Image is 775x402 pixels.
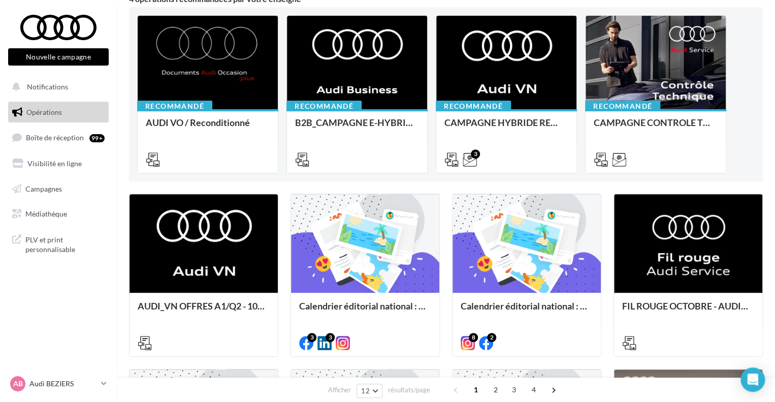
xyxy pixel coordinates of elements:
span: 1 [468,382,484,398]
div: CAMPAGNE HYBRIDE RECHARGEABLE [444,117,568,138]
span: Boîte de réception [26,133,84,142]
div: 99+ [89,134,105,142]
div: FIL ROUGE OCTOBRE - AUDI SERVICE [622,301,754,321]
button: Nouvelle campagne [8,48,109,66]
div: AUDI_VN OFFRES A1/Q2 - 10 au 31 octobre [138,301,270,321]
span: Visibilité en ligne [27,159,82,168]
div: 2 [487,333,496,342]
span: Notifications [27,82,68,91]
a: Médiathèque [6,203,111,225]
div: Recommandé [585,101,660,112]
a: Visibilité en ligne [6,153,111,174]
a: Boîte de réception99+ [6,127,111,148]
span: 3 [506,382,522,398]
span: Médiathèque [25,209,67,218]
span: 12 [361,387,370,395]
span: AB [13,379,23,389]
a: PLV et print personnalisable [6,229,111,259]
button: Notifications [6,76,107,98]
span: 4 [526,382,542,398]
span: résultats/page [388,385,430,395]
div: Recommandé [137,101,212,112]
div: 8 [469,333,478,342]
a: Campagnes [6,178,111,200]
div: Calendrier éditorial national : semaine du 29.09 au 05.10 [461,301,593,321]
div: Recommandé [436,101,511,112]
span: PLV et print personnalisable [25,233,105,255]
div: B2B_CAMPAGNE E-HYBRID OCTOBRE [295,117,419,138]
span: Opérations [26,108,62,116]
a: AB Audi BEZIERS [8,374,109,393]
div: 3 [307,333,316,342]
button: 12 [357,384,382,398]
div: CAMPAGNE CONTROLE TECHNIQUE 25€ OCTOBRE [594,117,718,138]
p: Audi BEZIERS [29,379,97,389]
span: Afficher [328,385,351,395]
span: Campagnes [25,184,62,193]
a: Opérations [6,102,111,123]
div: Open Intercom Messenger [740,367,765,392]
div: AUDI VO / Reconditionné [146,117,270,138]
div: 3 [471,149,480,159]
div: 3 [326,333,335,342]
div: Calendrier éditorial national : semaine du 06.10 au 12.10 [299,301,431,321]
div: Recommandé [286,101,362,112]
span: 2 [488,382,504,398]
